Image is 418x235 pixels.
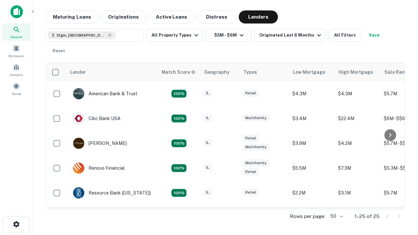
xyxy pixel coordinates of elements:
button: Lenders [239,10,278,23]
div: [PERSON_NAME] [73,137,127,149]
th: Capitalize uses an advanced AI algorithm to match your search with the best lender. The match sco... [158,63,200,81]
div: Low Mortgage [293,68,325,76]
th: Lender [66,63,158,81]
td: $2.2M [289,180,335,205]
td: $4.3M [335,81,380,106]
span: Borrowers [8,53,24,58]
div: Multifamily [243,114,269,122]
img: picture [73,163,84,174]
td: $4.3M [289,81,335,106]
div: Originated Last 6 Months [259,31,323,39]
div: Retail [243,89,259,97]
th: Types [239,63,289,81]
div: Matching Properties: 4, hasApolloMatch: undefined [171,115,186,122]
div: IL [203,89,212,97]
button: Active Loans [149,10,194,23]
td: $3.1M [335,180,380,205]
p: Rows per page: [290,212,325,220]
a: Borrowers [2,42,31,60]
img: picture [73,88,84,99]
a: Contacts [2,61,31,79]
td: $5.5M [289,156,335,180]
button: Reset [48,44,69,57]
span: Elgin, [GEOGRAPHIC_DATA], [GEOGRAPHIC_DATA] [57,32,106,38]
div: IL [203,189,212,196]
div: Retail [243,134,259,142]
img: capitalize-icon.png [10,5,23,18]
th: Geography [200,63,239,81]
div: Capitalize uses an advanced AI algorithm to match your search with the best lender. The match sco... [162,69,196,76]
div: Multifamily [243,143,269,151]
iframe: Chat Widget [385,162,418,193]
td: $4M [289,205,335,230]
div: Resource Bank ([US_STATE]) [73,187,151,199]
h6: Match Score [162,69,194,76]
img: picture [73,187,84,198]
div: Multifamily [243,159,269,167]
div: Matching Properties: 7, hasApolloMatch: undefined [171,90,186,98]
div: IL [203,114,212,122]
div: Matching Properties: 4, hasApolloMatch: undefined [171,164,186,172]
div: Retail [243,189,259,196]
img: picture [73,113,84,124]
div: Matching Properties: 4, hasApolloMatch: undefined [171,139,186,147]
div: American Bank & Trust [73,88,137,100]
button: Save your search to get updates of matches that match your search criteria. [364,29,385,42]
div: High Mortgage [339,68,373,76]
div: IL [203,139,212,147]
td: $3.4M [289,106,335,131]
td: $3.9M [289,131,335,156]
div: Geography [204,68,230,76]
a: Search [2,23,31,41]
img: picture [73,138,84,149]
td: $4M [335,205,380,230]
p: 1–25 of 25 [355,212,379,220]
td: $7.3M [335,156,380,180]
span: Saved [12,91,21,96]
span: Search [10,34,22,39]
button: Originations [101,10,146,23]
div: Matching Properties: 4, hasApolloMatch: undefined [171,189,186,197]
button: Distress [197,10,236,23]
button: Maturing Loans [46,10,98,23]
th: High Mortgage [335,63,380,81]
div: Lender [70,68,86,76]
button: All Property Types [146,29,203,42]
td: $22.4M [335,106,380,131]
div: 50 [328,211,344,221]
div: Cibc Bank USA [73,113,121,124]
th: Low Mortgage [289,63,335,81]
a: Saved [2,80,31,98]
div: Retail [243,168,259,176]
div: Types [243,68,257,76]
button: $5M - $6M [206,29,251,42]
div: Renovo Financial [73,162,125,174]
button: All Filters [329,29,361,42]
span: Contacts [10,72,23,77]
button: Originated Last 6 Months [254,29,326,42]
div: IL [203,164,212,171]
td: $4.2M [335,131,380,156]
